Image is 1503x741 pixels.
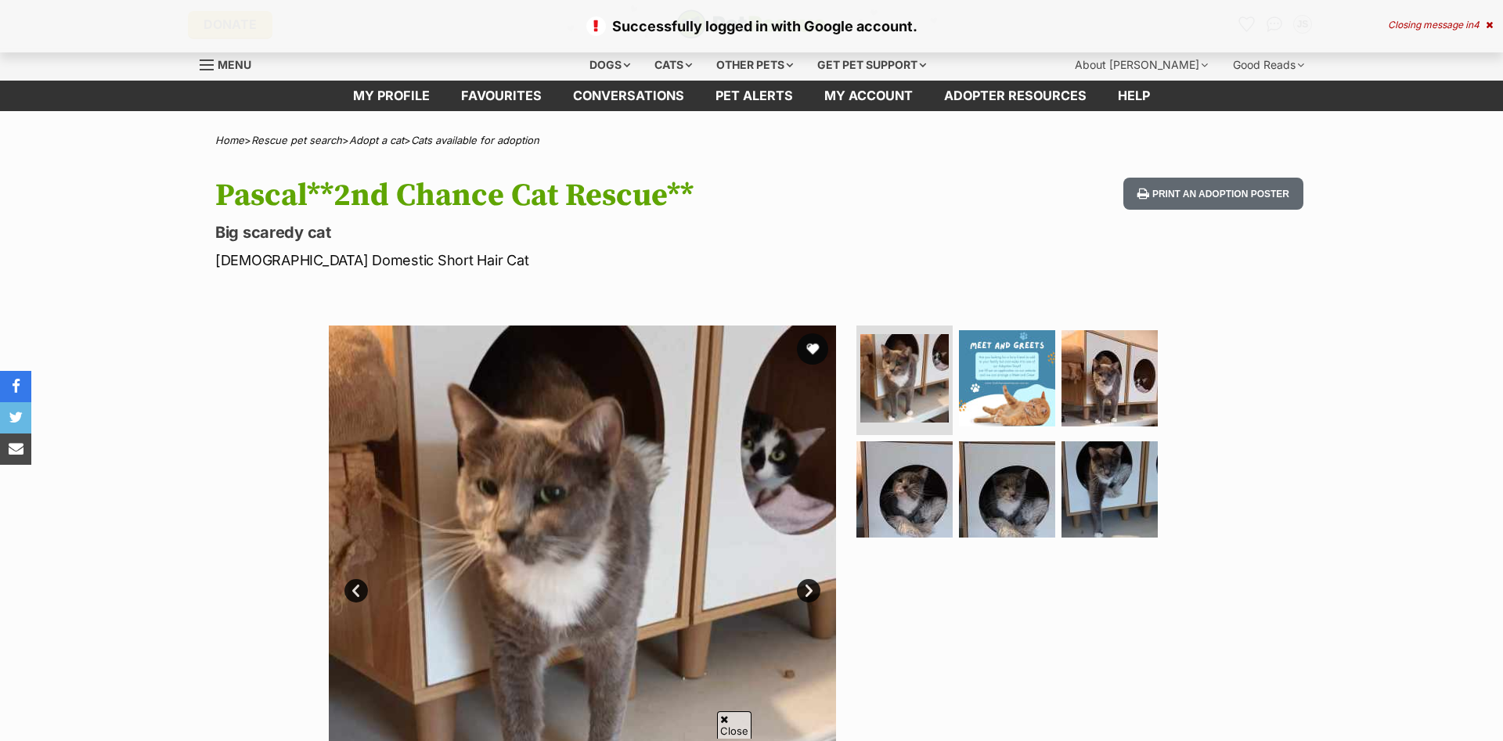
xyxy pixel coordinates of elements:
[959,330,1055,426] img: Photo of Pascal**2nd Chance Cat Rescue**
[705,49,804,81] div: Other pets
[215,221,878,243] p: Big scaredy cat
[1061,330,1158,426] img: Photo of Pascal**2nd Chance Cat Rescue**
[1064,49,1219,81] div: About [PERSON_NAME]
[717,711,751,739] span: Close
[1102,81,1166,111] a: Help
[337,81,445,111] a: My profile
[928,81,1102,111] a: Adopter resources
[176,135,1327,146] div: > > >
[643,49,703,81] div: Cats
[1388,20,1493,31] div: Closing message in
[344,579,368,603] a: Prev
[218,58,251,71] span: Menu
[1473,19,1480,31] span: 4
[557,81,700,111] a: conversations
[349,134,404,146] a: Adopt a cat
[578,49,641,81] div: Dogs
[806,49,937,81] div: Get pet support
[700,81,809,111] a: Pet alerts
[809,81,928,111] a: My account
[215,250,878,271] p: [DEMOGRAPHIC_DATA] Domestic Short Hair Cat
[445,81,557,111] a: Favourites
[860,334,949,423] img: Photo of Pascal**2nd Chance Cat Rescue**
[1222,49,1315,81] div: Good Reads
[251,134,342,146] a: Rescue pet search
[959,441,1055,538] img: Photo of Pascal**2nd Chance Cat Rescue**
[797,579,820,603] a: Next
[1123,178,1303,210] button: Print an adoption poster
[16,16,1487,37] p: Successfully logged in with Google account.
[215,178,878,214] h1: Pascal**2nd Chance Cat Rescue**
[1061,441,1158,538] img: Photo of Pascal**2nd Chance Cat Rescue**
[411,134,539,146] a: Cats available for adoption
[797,333,828,365] button: favourite
[215,134,244,146] a: Home
[856,441,953,538] img: Photo of Pascal**2nd Chance Cat Rescue**
[200,49,262,77] a: Menu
